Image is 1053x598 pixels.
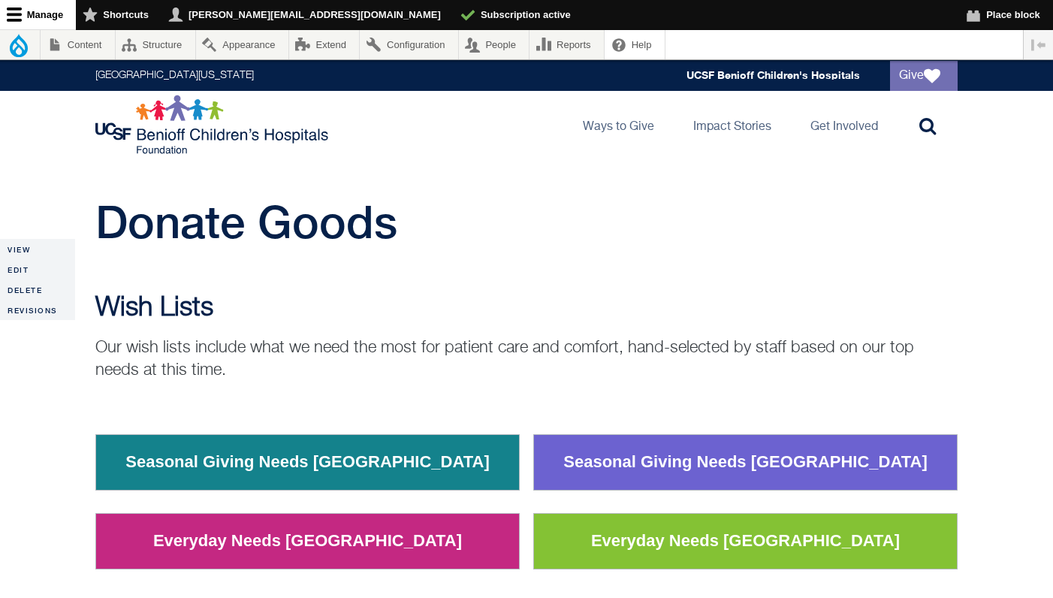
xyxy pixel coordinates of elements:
[681,91,783,159] a: Impact Stories
[41,30,115,59] a: Content
[116,30,195,59] a: Structure
[571,91,666,159] a: Ways to Give
[798,91,890,159] a: Get Involved
[196,30,288,59] a: Appearance
[605,30,665,59] a: Help
[360,30,457,59] a: Configuration
[114,442,501,482] a: Seasonal Giving Needs [GEOGRAPHIC_DATA]
[1024,30,1053,59] button: Vertical orientation
[95,293,958,323] h2: Wish Lists
[530,30,604,59] a: Reports
[580,521,911,560] a: Everyday Needs [GEOGRAPHIC_DATA]
[142,521,473,560] a: Everyday Needs [GEOGRAPHIC_DATA]
[459,30,530,59] a: People
[552,442,939,482] a: Seasonal Giving Needs [GEOGRAPHIC_DATA]
[686,69,860,82] a: UCSF Benioff Children's Hospitals
[95,95,332,155] img: Logo for UCSF Benioff Children's Hospitals Foundation
[95,337,958,382] p: Our wish lists include what we need the most for patient care and comfort, hand-selected by staff...
[95,195,397,248] span: Donate Goods
[95,71,254,81] a: [GEOGRAPHIC_DATA][US_STATE]
[289,30,360,59] a: Extend
[890,61,958,91] a: Give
